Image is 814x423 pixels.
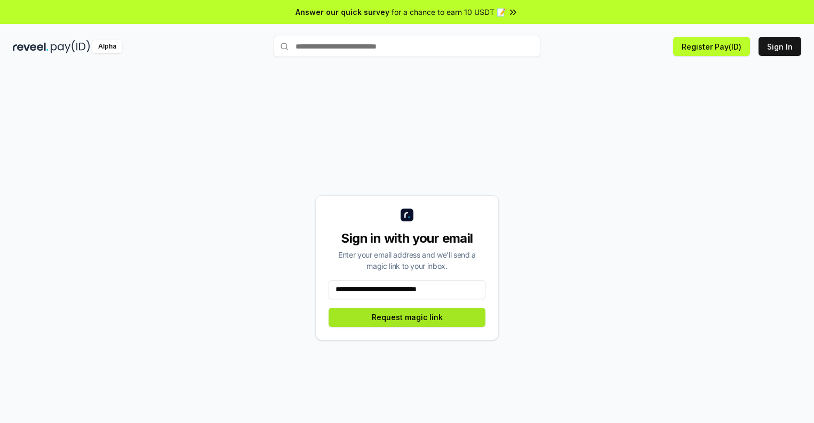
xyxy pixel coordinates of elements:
img: pay_id [51,40,90,53]
img: reveel_dark [13,40,49,53]
button: Sign In [759,37,801,56]
div: Enter your email address and we’ll send a magic link to your inbox. [329,249,485,272]
span: Answer our quick survey [296,6,389,18]
div: Sign in with your email [329,230,485,247]
img: logo_small [401,209,413,221]
button: Register Pay(ID) [673,37,750,56]
span: for a chance to earn 10 USDT 📝 [392,6,506,18]
button: Request magic link [329,308,485,327]
div: Alpha [92,40,122,53]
